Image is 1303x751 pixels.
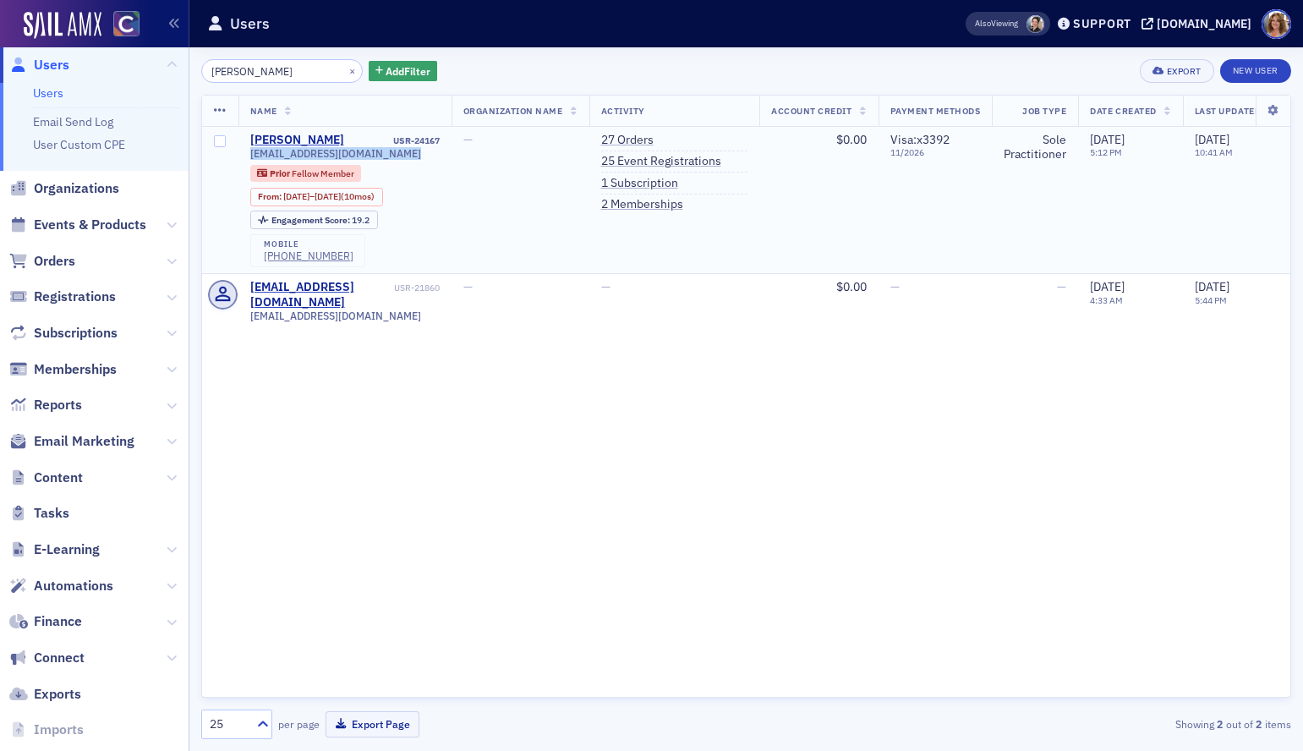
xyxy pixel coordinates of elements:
[347,135,440,146] div: USR-24167
[890,132,950,147] span: Visa : x3392
[34,432,134,451] span: Email Marketing
[463,105,563,117] span: Organization Name
[1195,105,1261,117] span: Last Updated
[1027,15,1044,33] span: Pamela Galey-Coleman
[386,63,430,79] span: Add Filter
[1195,146,1233,158] time: 10:41 AM
[890,279,900,294] span: —
[283,191,375,202] div: – (10mos)
[1022,105,1066,117] span: Job Type
[1262,9,1291,39] span: Profile
[292,167,354,179] span: Fellow Member
[34,685,81,704] span: Exports
[34,252,75,271] span: Orders
[34,396,82,414] span: Reports
[9,721,84,739] a: Imports
[34,612,82,631] span: Finance
[601,197,683,212] a: 2 Memberships
[270,167,292,179] span: Prior
[1220,59,1291,83] a: New User
[1090,105,1156,117] span: Date Created
[250,133,344,148] a: [PERSON_NAME]
[34,288,116,306] span: Registrations
[326,711,419,737] button: Export Page
[230,14,270,34] h1: Users
[836,279,867,294] span: $0.00
[34,721,84,739] span: Imports
[1073,16,1131,31] div: Support
[257,167,353,178] a: Prior Fellow Member
[975,18,1018,30] span: Viewing
[345,63,360,78] button: ×
[9,504,69,523] a: Tasks
[601,154,721,169] a: 25 Event Registrations
[258,191,283,202] span: From :
[1157,16,1251,31] div: [DOMAIN_NAME]
[315,190,341,202] span: [DATE]
[1090,294,1123,306] time: 4:33 AM
[890,147,981,158] span: 11 / 2026
[1057,279,1066,294] span: —
[34,360,117,379] span: Memberships
[33,85,63,101] a: Users
[601,176,678,191] a: 1 Subscription
[283,190,309,202] span: [DATE]
[34,56,69,74] span: Users
[101,11,140,40] a: View Homepage
[9,252,75,271] a: Orders
[271,214,352,226] span: Engagement Score :
[394,282,440,293] div: USR-21860
[1214,716,1226,732] strong: 2
[1090,146,1122,158] time: 5:12 PM
[250,280,391,310] a: [EMAIL_ADDRESS][DOMAIN_NAME]
[9,288,116,306] a: Registrations
[201,59,363,83] input: Search…
[34,469,83,487] span: Content
[264,239,353,249] div: mobile
[33,114,113,129] a: Email Send Log
[34,540,100,559] span: E-Learning
[278,716,320,732] label: per page
[1167,67,1202,76] div: Export
[1195,279,1229,294] span: [DATE]
[9,469,83,487] a: Content
[9,577,113,595] a: Automations
[9,360,117,379] a: Memberships
[250,105,277,117] span: Name
[9,540,100,559] a: E-Learning
[601,133,654,148] a: 27 Orders
[1141,18,1257,30] button: [DOMAIN_NAME]
[250,147,421,160] span: [EMAIL_ADDRESS][DOMAIN_NAME]
[601,279,610,294] span: —
[9,324,118,343] a: Subscriptions
[463,279,473,294] span: —
[1195,132,1229,147] span: [DATE]
[771,105,851,117] span: Account Credit
[33,137,125,152] a: User Custom CPE
[601,105,645,117] span: Activity
[250,188,383,206] div: From: 2023-11-16 00:00:00
[250,211,378,229] div: Engagement Score: 19.2
[975,18,991,29] div: Also
[24,12,101,39] img: SailAMX
[1253,716,1265,732] strong: 2
[9,649,85,667] a: Connect
[939,716,1291,732] div: Showing out of items
[34,504,69,523] span: Tasks
[34,649,85,667] span: Connect
[210,715,247,733] div: 25
[890,105,981,117] span: Payment Methods
[34,179,119,198] span: Organizations
[1140,59,1213,83] button: Export
[34,216,146,234] span: Events & Products
[1195,294,1227,306] time: 5:44 PM
[264,249,353,262] a: [PHONE_NUMBER]
[34,577,113,595] span: Automations
[369,61,438,82] button: AddFilter
[34,324,118,343] span: Subscriptions
[463,132,473,147] span: —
